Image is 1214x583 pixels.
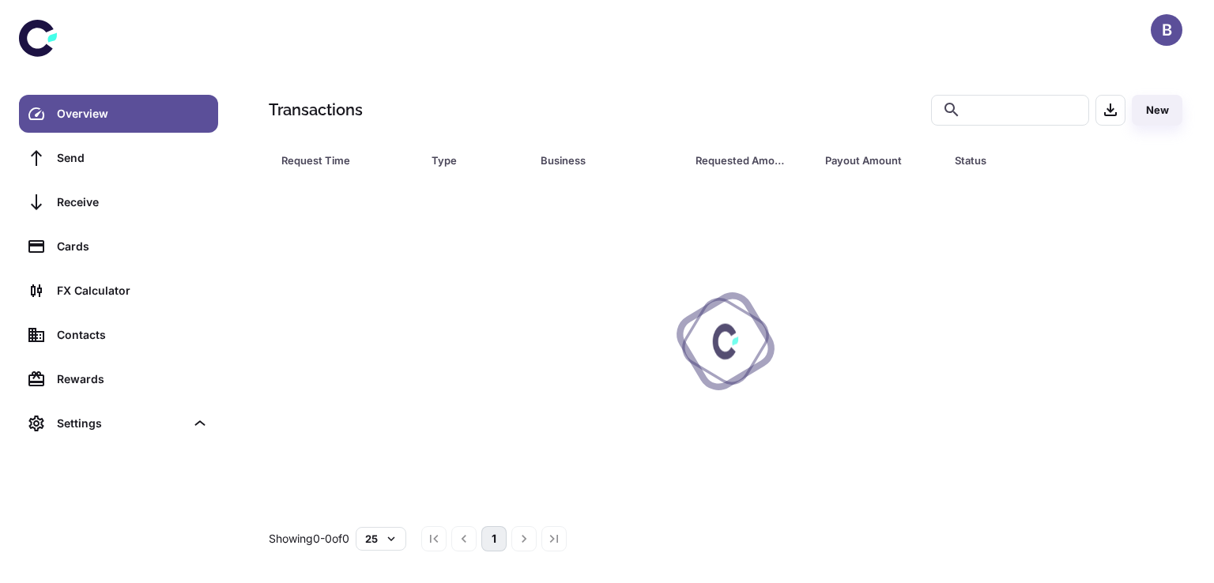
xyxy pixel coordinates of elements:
a: Overview [19,95,218,133]
span: Status [955,149,1117,171]
div: Overview [57,105,209,122]
div: Contacts [57,326,209,344]
div: Send [57,149,209,167]
div: Request Time [281,149,392,171]
span: Type [432,149,522,171]
div: Requested Amount [696,149,786,171]
div: Status [955,149,1096,171]
a: Send [19,139,218,177]
h1: Transactions [269,98,363,122]
div: Settings [57,415,185,432]
div: Receive [57,194,209,211]
nav: pagination navigation [419,526,569,551]
div: Settings [19,404,218,442]
span: Requested Amount [696,149,806,171]
a: Contacts [19,316,218,354]
div: Rewards [57,370,209,388]
a: Cards [19,228,218,265]
button: page 1 [481,526,507,551]
p: Showing 0-0 of 0 [269,530,349,547]
div: FX Calculator [57,282,209,299]
span: Payout Amount [825,149,936,171]
div: Payout Amount [825,149,915,171]
a: Receive [19,183,218,221]
span: Request Time [281,149,413,171]
button: New [1132,95,1182,126]
div: Type [432,149,501,171]
a: Rewards [19,360,218,398]
a: FX Calculator [19,272,218,310]
button: B [1151,14,1182,46]
div: Cards [57,238,209,255]
button: 25 [356,527,406,551]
